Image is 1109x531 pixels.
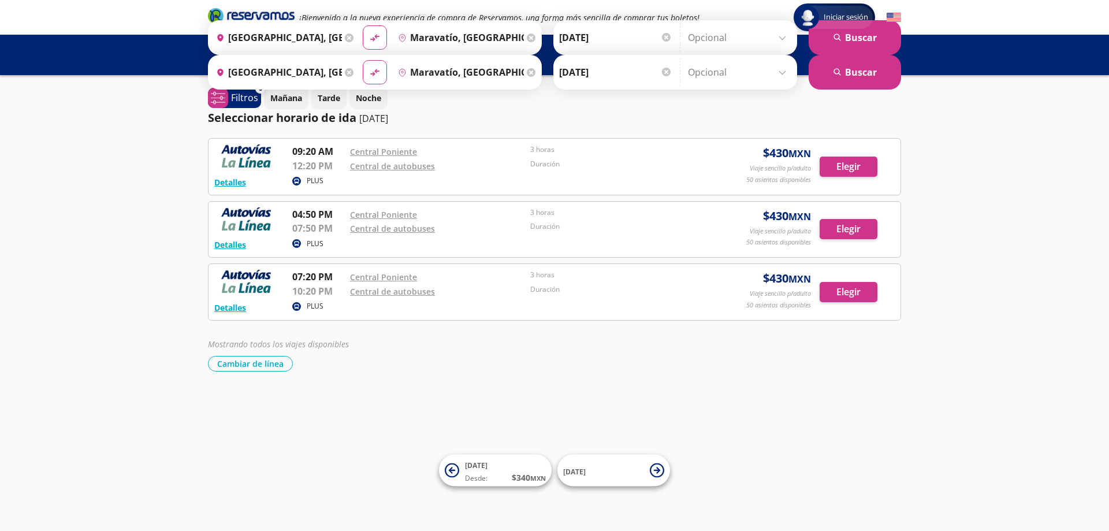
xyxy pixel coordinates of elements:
[820,157,877,177] button: Elegir
[559,23,672,52] input: Elegir Fecha
[563,466,586,476] span: [DATE]
[746,175,811,185] p: 50 asientos disponibles
[214,302,246,314] button: Detalles
[530,144,705,155] p: 3 horas
[359,112,388,125] p: [DATE]
[809,55,901,90] button: Buscar
[557,455,670,487] button: [DATE]
[559,58,672,87] input: Elegir Fecha
[208,356,293,372] button: Cambiar de línea
[688,58,791,87] input: Opcional
[887,10,901,25] button: English
[393,58,524,87] input: Buscar Destino
[820,282,877,302] button: Elegir
[688,23,791,52] input: Opcional
[530,221,705,232] p: Duración
[746,237,811,247] p: 50 asientos disponibles
[318,92,340,104] p: Tarde
[264,87,308,109] button: Mañana
[311,87,347,109] button: Tarde
[299,12,699,23] em: ¡Bienvenido a la nueva experiencia de compra de Reservamos, una forma más sencilla de comprar tus...
[214,239,246,251] button: Detalles
[439,455,552,487] button: [DATE]Desde:$340MXN
[270,92,302,104] p: Mañana
[788,147,811,160] small: MXN
[208,109,356,127] p: Seleccionar horario de ida
[292,159,344,173] p: 12:20 PM
[350,286,435,297] a: Central de autobuses
[292,270,344,284] p: 07:20 PM
[819,12,873,23] span: Iniciar sesión
[512,471,546,484] span: $ 340
[307,239,323,249] p: PLUS
[350,272,417,283] a: Central Poniente
[292,221,344,235] p: 07:50 PM
[208,339,349,350] em: Mostrando todos los viajes disponibles
[208,88,261,108] button: 0Filtros
[530,284,705,295] p: Duración
[292,144,344,158] p: 09:20 AM
[763,270,811,287] span: $ 430
[763,144,811,162] span: $ 430
[214,207,278,231] img: RESERVAMOS
[788,210,811,223] small: MXN
[393,23,524,52] input: Buscar Destino
[820,219,877,239] button: Elegir
[349,87,388,109] button: Noche
[214,176,246,188] button: Detalles
[763,207,811,225] span: $ 430
[211,23,342,52] input: Buscar Origen
[788,273,811,285] small: MXN
[750,164,811,173] p: Viaje sencillo p/adulto
[746,300,811,310] p: 50 asientos disponibles
[809,20,901,55] button: Buscar
[307,176,323,186] p: PLUS
[350,209,417,220] a: Central Poniente
[292,207,344,221] p: 04:50 PM
[292,284,344,298] p: 10:20 PM
[307,301,323,311] p: PLUS
[214,270,278,293] img: RESERVAMOS
[208,7,295,28] a: Brand Logo
[530,474,546,482] small: MXN
[356,92,381,104] p: Noche
[530,270,705,280] p: 3 horas
[350,146,417,157] a: Central Poniente
[750,226,811,236] p: Viaje sencillo p/adulto
[465,473,487,484] span: Desde:
[530,207,705,218] p: 3 horas
[350,161,435,172] a: Central de autobuses
[214,144,278,168] img: RESERVAMOS
[530,159,705,169] p: Duración
[750,289,811,299] p: Viaje sencillo p/adulto
[350,223,435,234] a: Central de autobuses
[211,58,342,87] input: Buscar Origen
[465,461,487,470] span: [DATE]
[231,91,258,105] p: Filtros
[208,7,295,24] i: Brand Logo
